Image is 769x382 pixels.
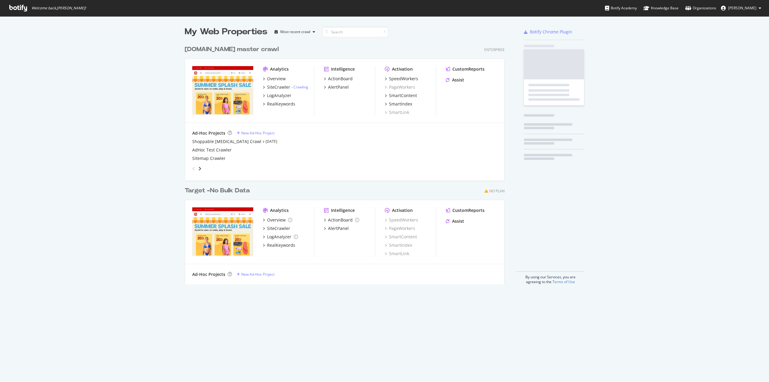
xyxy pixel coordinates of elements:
div: Activation [392,207,413,213]
div: No Plan [489,188,505,194]
div: Overview [267,217,286,223]
a: SmartLink [385,109,409,115]
a: SmartIndex [385,101,412,107]
a: New Ad-Hoc Project [237,272,275,277]
img: targetsecondary.com [192,207,253,256]
div: New Ad-Hoc Project [241,130,275,136]
div: SmartIndex [389,101,412,107]
a: Sitemap Crawler [192,155,226,161]
div: CustomReports [452,66,485,72]
div: Most recent crawl [280,30,310,34]
div: Intelligence [331,66,355,72]
img: www.target.com [192,66,253,115]
div: SiteCrawler [267,225,290,231]
span: Eric Cason [728,5,756,11]
a: AlertPanel [324,84,349,90]
a: ActionBoard [324,217,359,223]
button: Most recent crawl [272,27,318,37]
a: SmartContent [385,93,417,99]
div: SpeedWorkers [389,76,418,82]
a: Overview [263,76,286,82]
div: SmartContent [389,93,417,99]
a: Target -No Bulk Data [185,186,252,195]
input: Search [322,27,388,37]
div: angle-right [198,166,202,172]
a: SpeedWorkers [385,76,418,82]
a: AdHoc Test Crawler [192,147,232,153]
div: Ad-Hoc Projects [192,271,225,277]
a: Assist [446,77,464,83]
div: ActionBoard [328,76,353,82]
div: SiteCrawler [267,84,290,90]
div: Organizations [685,5,716,11]
div: Knowledge Base [643,5,679,11]
a: SpeedWorkers [385,217,418,223]
a: SiteCrawler [263,225,290,231]
a: Botify Chrome Plugin [524,29,572,35]
div: AlertPanel [328,84,349,90]
div: Assist [452,77,464,83]
div: Analytics [270,66,289,72]
div: Enterprise [484,47,505,52]
a: LogAnalyzer [263,234,298,240]
div: ActionBoard [328,217,353,223]
a: Overview [263,217,292,223]
div: Ad-Hoc Projects [192,130,225,136]
div: Activation [392,66,413,72]
div: Botify Chrome Plugin [530,29,572,35]
a: New Ad-Hoc Project [237,130,275,136]
a: RealKeywords [263,101,295,107]
div: [DOMAIN_NAME] master crawl [185,45,279,54]
span: Welcome back, [PERSON_NAME] ! [32,6,86,11]
div: New Ad-Hoc Project [241,272,275,277]
a: CustomReports [446,66,485,72]
div: AlertPanel [328,225,349,231]
div: My Web Properties [185,26,267,38]
a: PageWorkers [385,84,415,90]
a: LogAnalyzer [263,93,291,99]
a: Crawling [293,84,308,90]
a: SmartContent [385,234,417,240]
a: RealKeywords [263,242,295,248]
div: By using our Services, you are agreeing to the [516,271,584,284]
a: Shoppable [MEDICAL_DATA] Crawl [192,139,261,145]
a: SiteCrawler- Crawling [263,84,308,90]
div: Assist [452,218,464,224]
button: [PERSON_NAME] [716,3,766,13]
div: RealKeywords [267,242,295,248]
a: PageWorkers [385,225,415,231]
a: AlertPanel [324,225,349,231]
a: [DATE] [266,139,277,144]
a: SmartIndex [385,242,412,248]
a: Terms of Use [552,279,575,284]
div: Intelligence [331,207,355,213]
a: ActionBoard [324,76,353,82]
a: SmartLink [385,251,409,257]
a: [DOMAIN_NAME] master crawl [185,45,281,54]
div: grid [185,38,509,284]
div: Analytics [270,207,289,213]
div: - [291,84,308,90]
div: angle-left [190,164,198,173]
div: CustomReports [452,207,485,213]
a: CustomReports [446,207,485,213]
div: LogAnalyzer [267,234,291,240]
div: Target -No Bulk Data [185,186,250,195]
div: Botify Academy [605,5,637,11]
a: Assist [446,218,464,224]
div: LogAnalyzer [267,93,291,99]
div: Overview [267,76,286,82]
div: RealKeywords [267,101,295,107]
